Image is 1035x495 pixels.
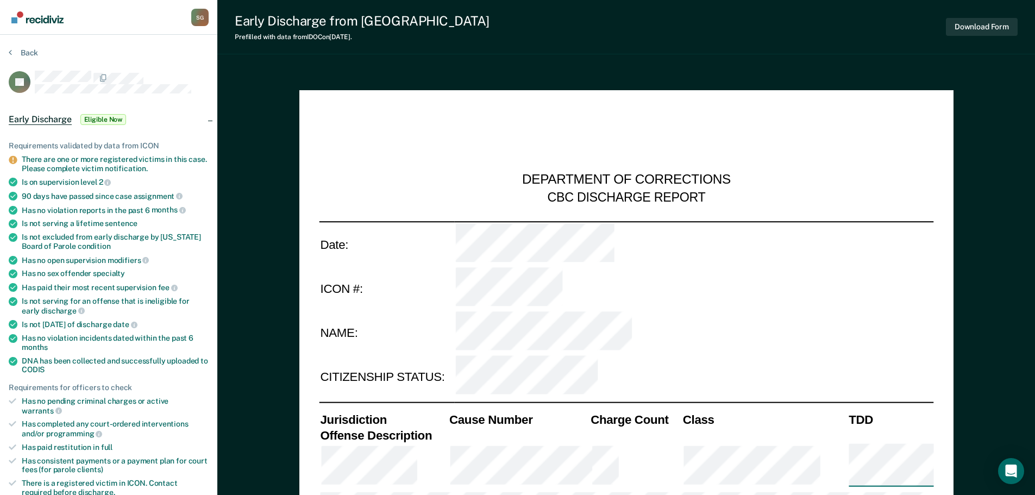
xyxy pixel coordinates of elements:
[191,9,209,26] button: Profile dropdown button
[22,255,209,265] div: Has no open supervision
[235,33,490,41] div: Prefilled with data from IDOC on [DATE] .
[93,269,125,278] span: specialty
[41,306,85,315] span: discharge
[77,465,103,474] span: clients)
[113,320,137,329] span: date
[22,233,209,251] div: Is not excluded from early discharge by [US_STATE] Board of Parole
[319,311,454,355] td: NAME:
[22,219,209,228] div: Is not serving a lifetime
[22,419,209,438] div: Has completed any court-ordered interventions and/or
[522,172,731,189] div: DEPARTMENT OF CORRECTIONS
[101,443,112,452] span: full
[22,365,45,374] span: CODIS
[22,406,62,415] span: warrants
[9,114,72,125] span: Early Discharge
[319,266,454,311] td: ICON #:
[448,411,589,427] th: Cause Number
[11,11,64,23] img: Recidiviz
[998,458,1024,484] div: Open Intercom Messenger
[319,411,448,427] th: Jurisdiction
[9,48,38,58] button: Back
[22,356,209,375] div: DNA has been collected and successfully uploaded to
[319,221,454,266] td: Date:
[22,319,209,329] div: Is not [DATE] of discharge
[589,411,682,427] th: Charge Count
[22,269,209,278] div: Has no sex offender
[134,192,183,200] span: assignment
[9,383,209,392] div: Requirements for officers to check
[319,355,454,400] td: CITIZENSHIP STATUS:
[22,205,209,215] div: Has no violation reports in the past 6
[22,334,209,352] div: Has no violation incidents dated within the past 6
[9,141,209,151] div: Requirements validated by data from ICON
[848,411,933,427] th: TDD
[22,456,209,475] div: Has consistent payments or a payment plan for court fees (for parole
[547,189,705,205] div: CBC DISCHARGE REPORT
[46,429,102,438] span: programming
[99,178,111,186] span: 2
[22,177,209,187] div: Is on supervision level
[22,343,48,352] span: months
[681,411,847,427] th: Class
[191,9,209,26] div: S G
[105,219,137,228] span: sentence
[22,155,209,173] div: There are one or more registered victims in this case. Please complete victim notification.
[80,114,127,125] span: Eligible Now
[22,191,209,201] div: 90 days have passed since case
[22,283,209,292] div: Has paid their most recent supervision
[22,443,209,452] div: Has paid restitution in
[152,205,186,214] span: months
[319,427,448,443] th: Offense Description
[158,283,178,292] span: fee
[108,256,149,265] span: modifiers
[22,297,209,315] div: Is not serving for an offense that is ineligible for early
[22,397,209,415] div: Has no pending criminal charges or active
[78,242,111,250] span: condition
[235,13,490,29] div: Early Discharge from [GEOGRAPHIC_DATA]
[946,18,1018,36] button: Download Form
